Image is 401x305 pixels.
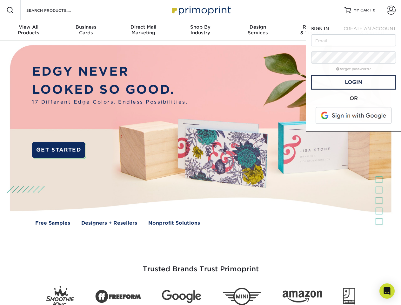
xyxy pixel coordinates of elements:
[15,250,386,281] h3: Trusted Brands Trust Primoprint
[32,81,188,99] p: LOOKED SO GOOD.
[229,24,286,36] div: Services
[115,24,172,36] div: Marketing
[57,24,114,36] div: Cards
[148,220,200,227] a: Nonprofit Solutions
[344,26,396,31] span: CREATE AN ACCOUNT
[115,20,172,41] a: Direct MailMarketing
[229,24,286,30] span: Design
[32,63,188,81] p: EDGY NEVER
[162,290,201,303] img: Google
[311,95,396,102] div: OR
[81,220,137,227] a: Designers + Resellers
[172,20,229,41] a: Shop ByIndustry
[2,286,54,303] iframe: Google Customer Reviews
[286,24,344,30] span: Resources
[35,220,70,227] a: Free Samples
[379,283,395,299] div: Open Intercom Messenger
[286,24,344,36] div: & Templates
[311,75,396,90] a: Login
[283,291,322,303] img: Amazon
[32,98,188,106] span: 17 Different Edge Colors. Endless Possibilities.
[229,20,286,41] a: DesignServices
[286,20,344,41] a: Resources& Templates
[311,34,396,46] input: Email
[57,20,114,41] a: BusinessCards
[169,3,232,17] img: Primoprint
[343,288,355,305] img: Goodwill
[373,8,376,12] span: 0
[172,24,229,36] div: Industry
[57,24,114,30] span: Business
[115,24,172,30] span: Direct Mail
[336,67,371,71] a: forgot password?
[26,6,88,14] input: SEARCH PRODUCTS.....
[311,26,329,31] span: SIGN IN
[172,24,229,30] span: Shop By
[353,8,371,13] span: MY CART
[32,142,85,158] a: GET STARTED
